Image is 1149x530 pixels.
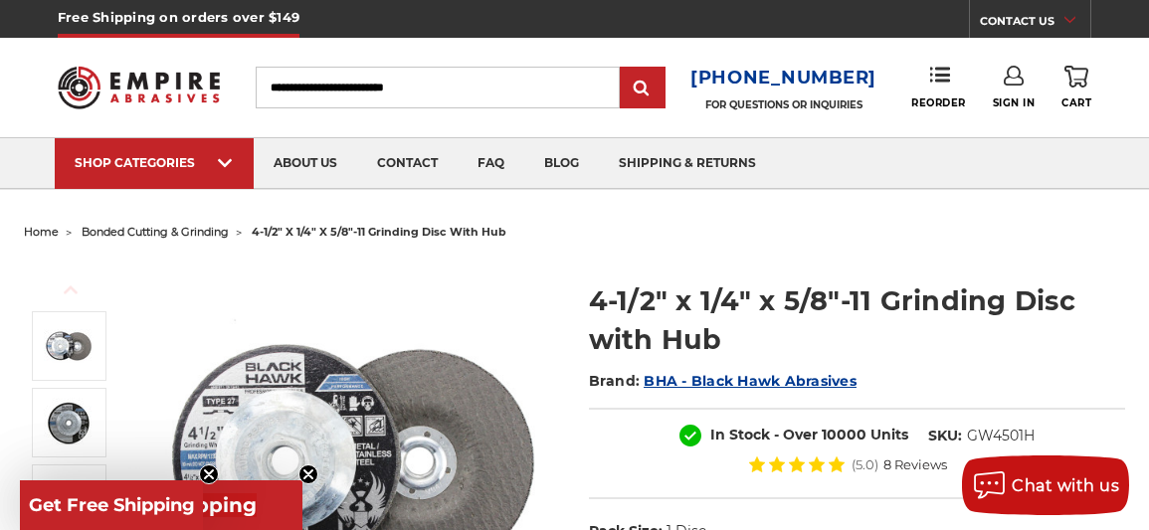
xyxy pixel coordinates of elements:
a: CONTACT US [980,10,1090,38]
a: bonded cutting & grinding [82,225,229,239]
span: Chat with us [1012,476,1119,495]
span: (5.0) [852,458,878,471]
button: Chat with us [962,455,1129,515]
span: - Over [774,426,818,443]
a: blog [524,138,599,189]
span: Sign In [993,96,1036,109]
a: [PHONE_NUMBER] [690,64,876,92]
span: Units [870,426,908,443]
h1: 4-1/2" x 1/4" x 5/8"-11 Grinding Disc with Hub [589,281,1126,359]
a: Cart [1061,66,1091,109]
div: SHOP CATEGORIES [75,155,234,170]
img: 1/4 inch thick hubbed grinding wheel [44,474,94,524]
div: Get Free ShippingClose teaser [20,480,203,530]
span: 8 Reviews [883,458,947,471]
p: FOR QUESTIONS OR INQUIRIES [690,98,876,111]
a: shipping & returns [599,138,776,189]
img: Empire Abrasives [58,56,220,119]
a: BHA - Black Hawk Abrasives [644,372,857,390]
span: 10000 [822,426,866,443]
img: 4-1/2" x 1/4" x 5/8"-11 Grinding Disc with Hub [44,398,94,447]
div: Get Free ShippingClose teaser [20,480,302,530]
a: Reorder [911,66,966,108]
img: BHA 4.5 Inch Grinding Wheel with 5/8 inch hub [44,321,94,371]
input: Submit [623,69,663,108]
span: 4-1/2" x 1/4" x 5/8"-11 grinding disc with hub [252,225,506,239]
span: In Stock [710,426,770,443]
a: contact [357,138,458,189]
button: Close teaser [199,464,219,484]
span: Reorder [911,96,966,109]
a: home [24,225,59,239]
span: Cart [1061,96,1091,109]
a: about us [254,138,357,189]
dt: SKU: [928,426,962,446]
span: Get Free Shipping [29,494,195,516]
a: faq [458,138,524,189]
button: Close teaser [298,464,318,484]
span: Brand: [589,372,641,390]
dd: GW4501H [967,426,1035,446]
button: Previous [47,268,95,311]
